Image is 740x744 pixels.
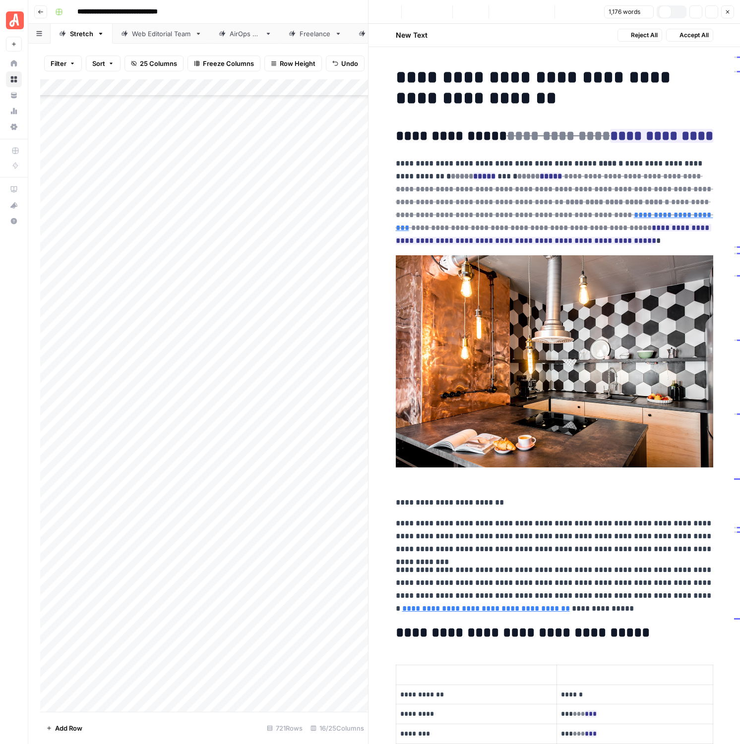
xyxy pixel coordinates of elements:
div: Freelance [300,29,331,39]
a: Browse [6,71,22,87]
button: Sort [86,56,121,71]
a: Your Data [6,87,22,103]
div: 16/25 Columns [307,720,368,736]
button: Help + Support [6,213,22,229]
a: Home [6,56,22,71]
span: Row Height [280,58,315,68]
a: AirOps Academy [6,181,22,197]
button: Row Height [264,56,322,71]
span: Filter [51,58,66,68]
button: Add Row [40,720,88,736]
a: Mag Team [350,24,421,44]
div: What's new? [6,198,21,213]
button: Undo [326,56,365,71]
div: 721 Rows [263,720,307,736]
div: AirOps QA [230,29,261,39]
button: Freeze Columns [187,56,260,71]
a: AirOps QA [210,24,280,44]
div: Web Editorial Team [132,29,191,39]
button: 1,176 words [604,5,654,18]
a: Settings [6,119,22,135]
span: 1,176 words [609,7,640,16]
a: Web Editorial Team [113,24,210,44]
button: Workspace: Angi [6,8,22,33]
span: Freeze Columns [203,58,254,68]
img: Angi Logo [6,11,24,29]
span: Undo [341,58,358,68]
button: Reject All [617,29,662,42]
button: Accept All [666,29,713,42]
span: 25 Columns [140,58,177,68]
span: Sort [92,58,105,68]
span: Add Row [55,723,82,733]
button: What's new? [6,197,22,213]
span: Accept All [679,31,709,40]
button: Filter [44,56,82,71]
span: Reject All [631,31,658,40]
div: Stretch [70,29,93,39]
a: Freelance [280,24,350,44]
button: 25 Columns [124,56,184,71]
h2: New Text [396,30,428,40]
a: Usage [6,103,22,119]
a: Stretch [51,24,113,44]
